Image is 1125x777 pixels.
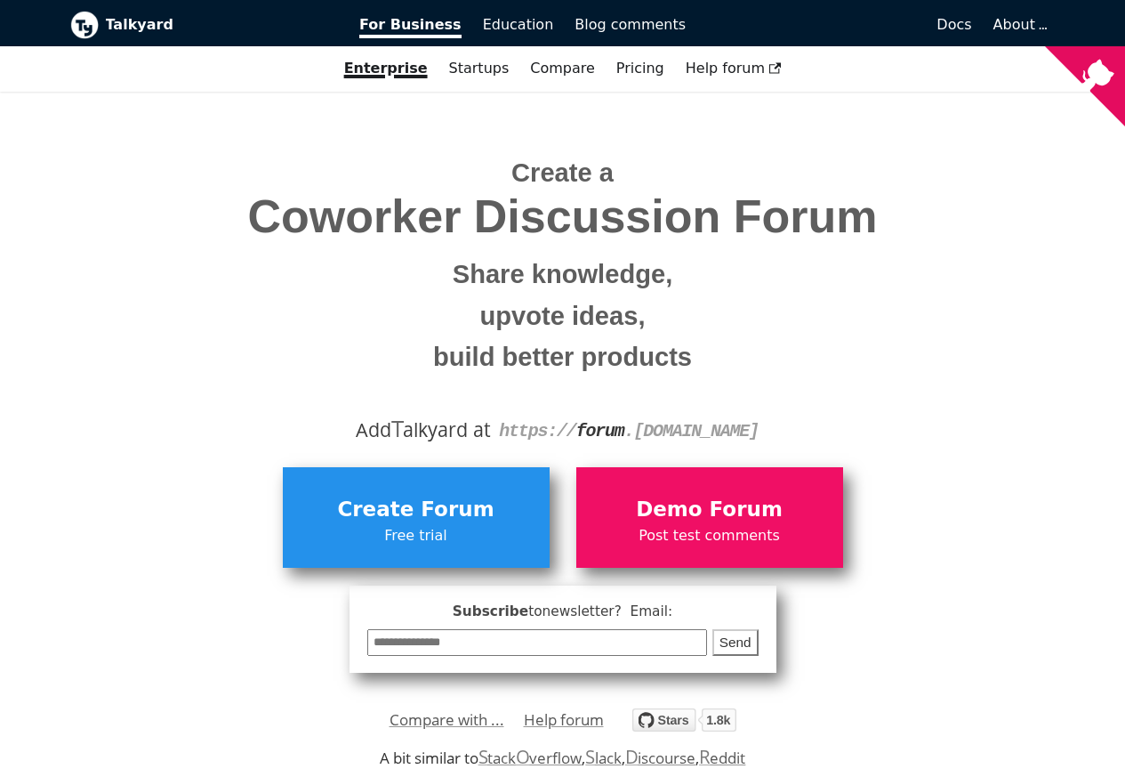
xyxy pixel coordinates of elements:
small: build better products [84,336,1042,378]
span: T [391,412,404,444]
span: Coworker Discussion Forum [84,191,1042,242]
a: Compare [530,60,595,77]
img: Talkyard logo [70,11,99,39]
a: Help forum [524,707,604,733]
span: Docs [936,16,971,33]
img: talkyard.svg [632,708,736,732]
a: Blog comments [564,10,696,40]
span: Create Forum [292,493,541,527]
a: Talkyard logoTalkyard [70,11,335,39]
span: Free trial [292,524,541,547]
strong: forum [576,421,624,441]
a: Compare with ... [390,707,504,733]
button: Send [712,629,759,657]
span: For Business [359,16,462,38]
a: Help forum [675,53,792,84]
a: Demo ForumPost test comments [576,467,843,567]
span: to newsletter ? Email: [528,603,672,619]
span: Demo Forum [585,493,834,527]
span: Post test comments [585,524,834,547]
span: R [699,744,711,769]
span: Education [483,16,554,33]
span: O [516,744,530,769]
span: Help forum [686,60,782,77]
a: About [993,16,1045,33]
a: Reddit [699,748,745,768]
a: Enterprise [333,53,438,84]
a: Startups [438,53,520,84]
a: Education [472,10,565,40]
a: Slack [585,748,621,768]
a: Docs [696,10,983,40]
a: Pricing [606,53,675,84]
a: For Business [349,10,472,40]
span: Subscribe [367,601,759,623]
code: https:// . [DOMAIN_NAME] [499,421,759,441]
a: Discourse [625,748,695,768]
b: Talkyard [106,13,335,36]
a: Create ForumFree trial [283,467,550,567]
a: Star debiki/talkyard on GitHub [632,711,736,737]
div: Add alkyard at [84,415,1042,445]
span: S [585,744,595,769]
a: StackOverflow [478,748,583,768]
span: Blog comments [575,16,686,33]
span: D [625,744,639,769]
small: Share knowledge, [84,254,1042,295]
span: S [478,744,488,769]
small: upvote ideas, [84,295,1042,337]
span: Create a [511,158,614,187]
